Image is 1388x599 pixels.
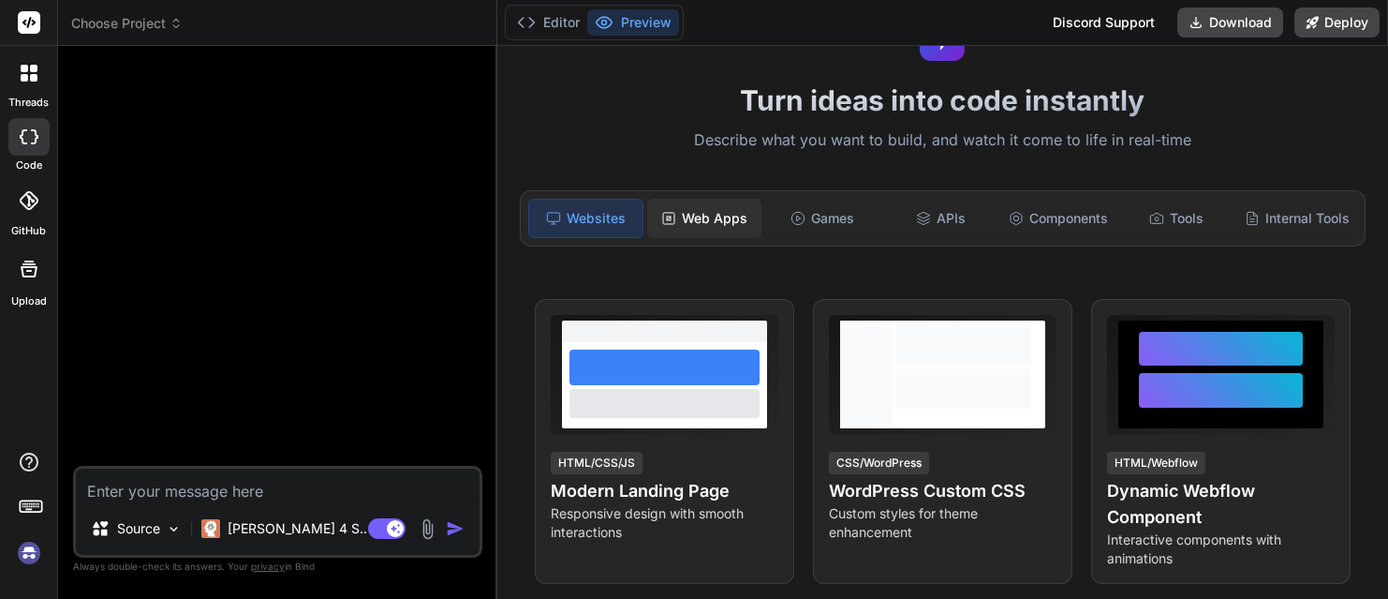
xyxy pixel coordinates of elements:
img: Pick Models [166,521,182,537]
div: Components [1001,199,1115,238]
p: Always double-check its answers. Your in Bind [73,558,482,576]
label: Upload [11,293,47,309]
img: signin [13,537,45,569]
p: Responsive design with smooth interactions [551,504,778,542]
h4: WordPress Custom CSS [829,478,1056,504]
div: Tools [1119,199,1233,238]
h4: Dynamic Webflow Component [1107,478,1335,531]
span: privacy [251,561,285,572]
button: Preview [587,9,679,36]
p: Source [117,519,160,538]
div: Websites [528,199,644,238]
p: Interactive components with animations [1107,531,1335,568]
div: Discord Support [1041,7,1166,37]
button: Download [1177,7,1283,37]
div: HTML/CSS/JS [551,452,642,474]
button: Editor [509,9,587,36]
img: Claude 4 Sonnet [201,519,220,538]
span: Choose Project [71,14,183,33]
div: Internal Tools [1237,199,1357,238]
div: Web Apps [647,199,761,238]
label: code [16,157,42,173]
button: Deploy [1294,7,1380,37]
p: Describe what you want to build, and watch it come to life in real-time [509,128,1377,153]
div: HTML/Webflow [1107,452,1205,474]
label: GitHub [11,223,46,239]
img: icon [446,519,465,538]
p: [PERSON_NAME] 4 S.. [228,519,367,538]
div: Games [765,199,879,238]
h1: Turn ideas into code instantly [509,83,1377,117]
img: attachment [417,518,438,540]
h4: Modern Landing Page [551,478,778,504]
label: threads [8,95,49,111]
p: Custom styles for theme enhancement [829,504,1056,542]
div: CSS/WordPress [829,452,929,474]
div: APIs [883,199,997,238]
